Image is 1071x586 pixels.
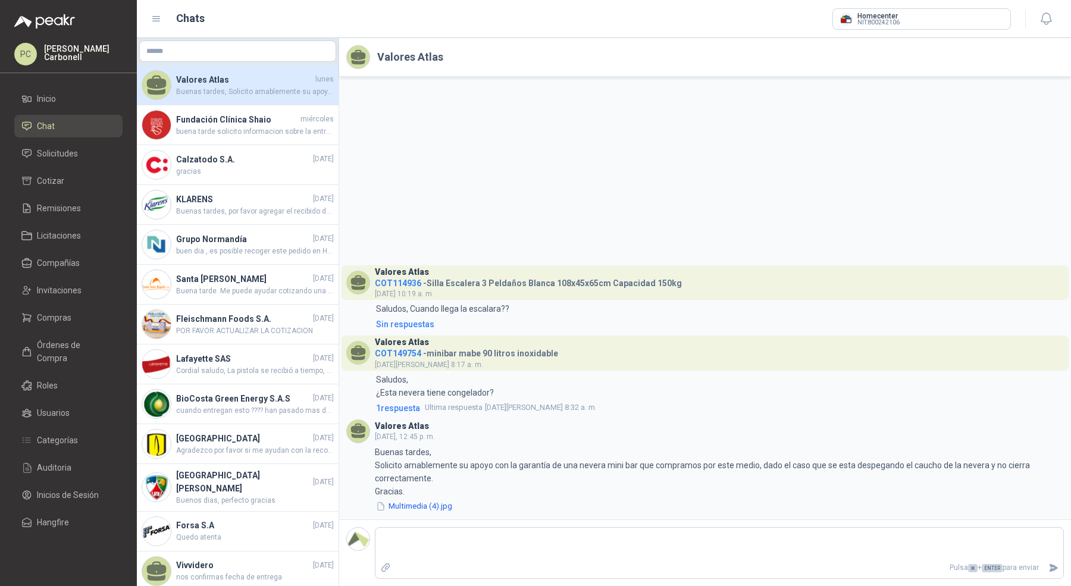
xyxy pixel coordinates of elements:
a: Valores AtlaslunesBuenas tardes, Solicito amablemente su apoyo con la garantía de una nevera mini... [137,65,339,105]
p: Saludos, ¿Esta nevera tiene congelador? [376,373,494,399]
a: Hangfire [14,511,123,534]
span: [DATE] [313,193,334,205]
a: Inicio [14,87,123,110]
p: Pulsa + para enviar [396,557,1044,578]
span: Cotizar [37,174,64,187]
span: Buenas tardes, Solicito amablemente su apoyo con la garantía de una nevera mini bar que compramos... [176,86,334,98]
span: [DATE] [313,520,334,531]
a: Company LogoKLARENS[DATE]Buenas tardes, por favor agregar el recibido de esta mercancia, ya que a... [137,185,339,225]
a: Cotizar [14,170,123,192]
img: Company Logo [142,270,171,299]
h4: Santa [PERSON_NAME] [176,272,311,286]
span: Usuarios [37,406,70,419]
h4: Fundación Clínica Shaio [176,113,298,126]
img: Company Logo [142,151,171,179]
span: Ultima respuesta [425,402,483,413]
span: Agradezco por favor si me ayudan con la recotización de esta solicitud SOL035547. Gracias [176,445,334,456]
span: [DATE], 12:45 p. m. [375,433,435,441]
span: Quedo atenta [176,532,334,543]
p: [PERSON_NAME] Carbonell [44,45,123,61]
a: Company LogoForsa S.A[DATE]Quedo atenta [137,512,339,551]
a: Invitaciones [14,279,123,302]
a: 1respuestaUltima respuesta[DATE][PERSON_NAME] 8:32 a. m. [374,402,1064,415]
span: nos confirmas fecha de entrega [176,572,334,583]
span: Chat [37,120,55,133]
h4: - minibar mabe 90 litros inoxidable [375,346,558,357]
a: Remisiones [14,197,123,220]
span: miércoles [300,114,334,125]
span: gracias [176,166,334,177]
img: Logo peakr [14,14,75,29]
a: Company LogoLafayette SAS[DATE]Cordial saludo, La pistola se recibió a tiempo, por lo cual no se ... [137,344,339,384]
span: [DATE] [313,477,334,488]
a: Company LogoGrupo Normandía[DATE]buen dia , es posible recoger este pedido en HOMCENTER [PERSON_N... [137,225,339,265]
a: Categorías [14,429,123,452]
div: Sin respuestas [376,318,434,331]
span: Hangfire [37,516,69,529]
span: Compras [37,311,71,324]
h4: - Silla Escalera 3 Peldaños Blanca 108x45x65cm Capacidad 150kg [375,275,682,287]
span: lunes [315,74,334,85]
a: Company LogoSanta [PERSON_NAME][DATE]Buena tarde. Me puede ayudar cotizando una bicicleta más eco... [137,265,339,305]
span: ⌘ [968,564,978,572]
a: Company Logo[GEOGRAPHIC_DATA][DATE]Agradezco por favor si me ayudan con la recotización de esta s... [137,424,339,464]
span: Cordial saludo, La pistola se recibió a tiempo, por lo cual no se va a generar devolución, nos qu... [176,365,334,377]
span: Buenas tardes, por favor agregar el recibido de esta mercancia, ya que almacen general reporta no... [176,206,334,217]
span: buena tarde solicito informacion sobre la entrega de esta estanteria [176,126,334,137]
span: [DATE] [313,153,334,165]
span: [DATE][PERSON_NAME] 8:17 a. m. [375,361,483,369]
span: Categorías [37,434,78,447]
a: Compañías [14,252,123,274]
a: Licitaciones [14,224,123,247]
h1: Chats [176,10,205,27]
h3: Valores Atlas [375,339,429,346]
img: Company Logo [347,528,369,550]
a: Company LogoFleischmann Foods S.A.[DATE]POR FAVOR ACTUALIZAR LA COTIZACION [137,305,339,344]
span: [DATE] [313,313,334,324]
span: Buena tarde. Me puede ayudar cotizando una bicicleta más económica. Se necesita para transitar en... [176,286,334,297]
a: Usuarios [14,402,123,424]
span: [DATE] [313,433,334,444]
div: PC [14,43,37,65]
span: [DATE][PERSON_NAME] 8:32 a. m. [425,402,597,413]
span: Inicios de Sesión [37,488,99,502]
span: Órdenes de Compra [37,339,111,365]
span: ENTER [982,564,1003,572]
span: [DATE] [313,353,334,364]
h4: Forsa S.A [176,519,311,532]
span: [DATE] [313,560,334,571]
span: Buenos dias, perfecto gracias [176,495,334,506]
a: Company Logo[GEOGRAPHIC_DATA][PERSON_NAME][DATE]Buenos dias, perfecto gracias [137,464,339,512]
a: Company LogoCalzatodo S.A.[DATE]gracias [137,145,339,185]
button: Multimedia (4).jpg [375,500,453,513]
a: Órdenes de Compra [14,334,123,369]
span: [DATE] 10:19 a. m. [375,290,434,298]
img: Company Logo [142,517,171,546]
label: Adjuntar archivos [375,557,396,578]
span: Licitaciones [37,229,81,242]
img: Company Logo [142,473,171,502]
span: COT114936 [375,278,421,288]
h4: BioCosta Green Energy S.A.S [176,392,311,405]
span: 1 respuesta [376,402,420,415]
img: Company Logo [142,430,171,458]
h4: Lafayette SAS [176,352,311,365]
img: Company Logo [142,111,171,139]
span: POR FAVOR ACTUALIZAR LA COTIZACION [176,325,334,337]
span: [DATE] [313,273,334,284]
img: Company Logo [142,350,171,378]
a: Auditoria [14,456,123,479]
h4: Valores Atlas [176,73,313,86]
p: Buenas tardes, Solicito amablemente su apoyo con la garantía de una nevera mini bar que compramos... [375,446,1064,498]
a: Inicios de Sesión [14,484,123,506]
a: Sin respuestas [374,318,1064,331]
h2: Valores Atlas [377,49,443,65]
h4: Fleischmann Foods S.A. [176,312,311,325]
a: Compras [14,306,123,329]
img: Company Logo [142,390,171,418]
span: [DATE] [313,393,334,404]
a: Company LogoFundación Clínica Shaiomiércolesbuena tarde solicito informacion sobre la entrega de ... [137,105,339,145]
img: Company Logo [142,190,171,219]
a: Chat [14,115,123,137]
a: Solicitudes [14,142,123,165]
